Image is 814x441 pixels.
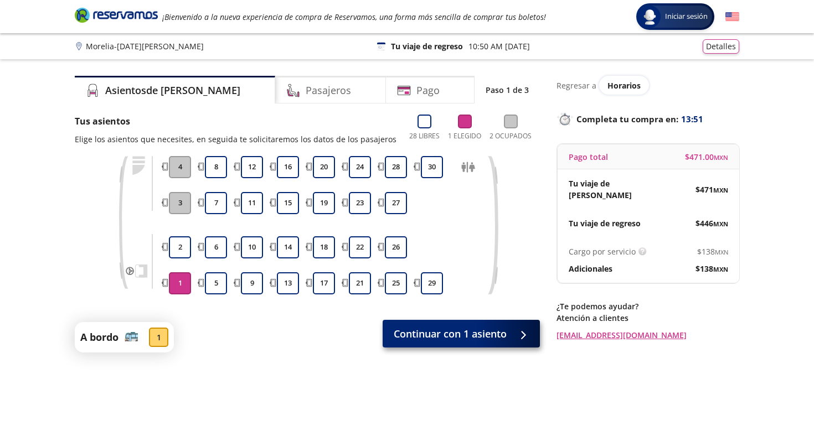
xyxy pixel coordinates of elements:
p: 1 Elegido [448,131,481,141]
button: 3 [169,192,191,214]
span: 13:51 [681,113,703,126]
span: $ 471 [695,184,728,195]
small: MXN [713,220,728,228]
p: 28 Libres [409,131,440,141]
button: 8 [205,156,227,178]
button: 7 [205,192,227,214]
button: 25 [385,272,407,294]
button: 15 [277,192,299,214]
button: English [725,10,739,24]
em: ¡Bienvenido a la nueva experiencia de compra de Reservamos, una forma más sencilla de comprar tus... [162,12,546,22]
button: 1 [169,272,191,294]
small: MXN [713,265,728,273]
span: $ 471.00 [685,151,728,163]
button: 16 [277,156,299,178]
button: 27 [385,192,407,214]
h4: Asientos de [PERSON_NAME] [105,83,240,98]
button: 26 [385,236,407,258]
p: Tu viaje de [PERSON_NAME] [569,178,648,201]
button: 19 [313,192,335,214]
button: 24 [349,156,371,178]
a: Brand Logo [75,7,158,27]
button: 17 [313,272,335,294]
p: 10:50 AM [DATE] [468,40,530,52]
p: Paso 1 de 3 [486,84,529,96]
p: 2 Ocupados [490,131,532,141]
p: Adicionales [569,263,612,274]
button: 23 [349,192,371,214]
button: 29 [421,272,443,294]
button: Continuar con 1 asiento [383,320,540,347]
button: 5 [205,272,227,294]
button: 22 [349,236,371,258]
button: 11 [241,192,263,214]
small: MXN [715,248,728,256]
span: Horarios [607,80,641,91]
span: $ 446 [695,217,728,229]
h4: Pago [416,83,440,98]
button: 9 [241,272,263,294]
button: 2 [169,236,191,258]
p: Tus asientos [75,115,396,128]
button: 21 [349,272,371,294]
p: Morelia - [DATE][PERSON_NAME] [86,40,204,52]
button: 20 [313,156,335,178]
button: 13 [277,272,299,294]
button: 12 [241,156,263,178]
button: Detalles [703,39,739,54]
button: 10 [241,236,263,258]
p: Elige los asientos que necesites, en seguida te solicitaremos los datos de los pasajeros [75,133,396,145]
button: 18 [313,236,335,258]
small: MXN [714,153,728,162]
span: Iniciar sesión [661,11,712,22]
button: 4 [169,156,191,178]
a: [EMAIL_ADDRESS][DOMAIN_NAME] [557,329,739,341]
p: Tu viaje de regreso [391,40,463,52]
p: A bordo [80,330,119,345]
small: MXN [713,186,728,194]
div: 1 [149,328,168,347]
p: ¿Te podemos ayudar? [557,300,739,312]
p: Tu viaje de regreso [569,217,641,229]
button: 6 [205,236,227,258]
button: 14 [277,236,299,258]
p: Cargo por servicio [569,246,636,257]
p: Pago total [569,151,608,163]
p: Atención a clientes [557,312,739,324]
span: $ 138 [697,246,728,257]
p: Regresar a [557,80,596,91]
span: Continuar con 1 asiento [394,326,507,341]
button: 30 [421,156,443,178]
span: $ 138 [695,263,728,274]
button: 28 [385,156,407,178]
h4: Pasajeros [306,83,351,98]
p: Completa tu compra en : [557,111,739,127]
div: Regresar a ver horarios [557,76,739,95]
i: Brand Logo [75,7,158,23]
